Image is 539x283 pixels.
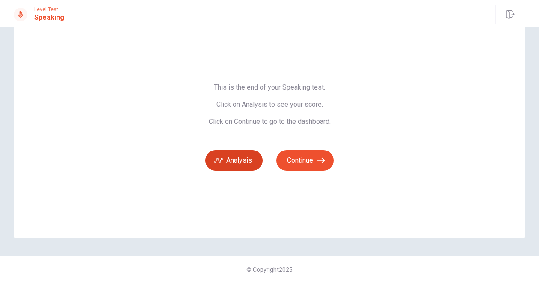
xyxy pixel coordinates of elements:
[276,150,334,171] button: Continue
[205,83,334,126] span: This is the end of your Speaking test. Click on Analysis to see your score. Click on Continue to ...
[205,150,263,171] button: Analysis
[34,6,64,12] span: Level Test
[246,266,293,273] span: © Copyright 2025
[34,12,64,23] h1: Speaking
